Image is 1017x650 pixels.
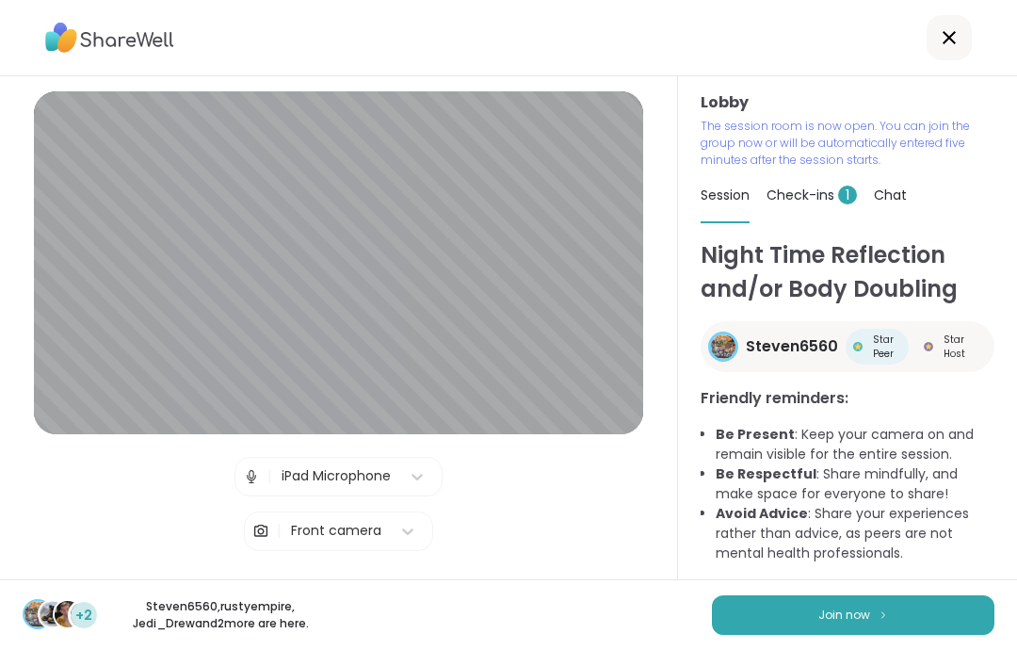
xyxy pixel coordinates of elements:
img: Steven6560 [24,601,51,627]
div: iPad Microphone [282,466,391,486]
h3: Friendly reminders: [701,387,994,410]
li: : Share your experiences rather than advice, as peers are not mental health professionals. [716,504,994,563]
span: Star Host [937,333,972,361]
button: Test speaker and microphone [234,566,444,606]
span: Check-ins [767,186,857,204]
span: 1 [838,186,857,204]
span: +2 [75,606,92,626]
div: Front camera [291,521,381,541]
img: ShareWell Logomark [878,609,889,620]
span: Join now [818,607,870,624]
span: Session [701,186,750,204]
span: Star Peer [866,333,901,361]
b: Avoid Advice [716,504,808,523]
span: | [277,512,282,550]
li: : Share mindfully, and make space for everyone to share! [716,464,994,504]
img: Steven6560 [711,334,735,359]
b: Be Respectful [716,464,816,483]
img: Microphone [243,458,260,496]
h1: Night Time Reflection and/or Body Doubling [701,238,994,306]
img: rustyempire [40,601,66,627]
span: Steven6560 [746,335,838,358]
span: Chat [874,186,907,204]
img: ShareWell Logo [45,16,174,59]
span: | [267,458,272,496]
h3: Lobby [701,91,994,114]
img: Jedi_Drew [55,601,81,627]
p: Steven6560 , rustyempire , Jedi_Drew and 2 more are here. [115,598,326,632]
img: Star Peer [853,342,863,351]
li: : Keep your camera on and remain visible for the entire session. [716,425,994,464]
a: Steven6560Steven6560Star PeerStar PeerStar HostStar Host [701,321,994,372]
span: Test speaker and microphone [241,577,437,594]
button: Join now [712,595,994,635]
img: Star Host [924,342,933,351]
b: Be Present [716,425,795,444]
img: Camera [252,512,269,550]
p: The session room is now open. You can join the group now or will be automatically entered five mi... [701,118,972,169]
